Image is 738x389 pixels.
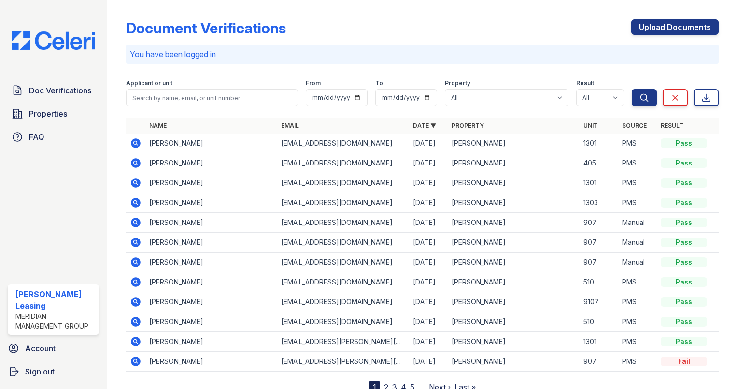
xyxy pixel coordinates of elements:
[618,173,657,193] td: PMS
[618,153,657,173] td: PMS
[145,272,277,292] td: [PERSON_NAME]
[618,213,657,233] td: Manual
[580,173,618,193] td: 1301
[618,193,657,213] td: PMS
[661,178,707,188] div: Pass
[8,81,99,100] a: Doc Verifications
[281,122,299,129] a: Email
[145,332,277,352] td: [PERSON_NAME]
[145,213,277,233] td: [PERSON_NAME]
[126,79,172,87] label: Applicant or unit
[25,366,55,377] span: Sign out
[277,332,409,352] td: [EMAIL_ADDRESS][PERSON_NAME][DOMAIN_NAME]
[145,352,277,372] td: [PERSON_NAME]
[409,134,448,153] td: [DATE]
[409,312,448,332] td: [DATE]
[15,312,95,331] div: Meridian Management Group
[448,153,580,173] td: [PERSON_NAME]
[4,31,103,50] img: CE_Logo_Blue-a8612792a0a2168367f1c8372b55b34899dd931a85d93a1a3d3e32e68fde9ad4.png
[618,253,657,272] td: Manual
[448,272,580,292] td: [PERSON_NAME]
[145,193,277,213] td: [PERSON_NAME]
[580,292,618,312] td: 9107
[661,158,707,168] div: Pass
[145,153,277,173] td: [PERSON_NAME]
[277,233,409,253] td: [EMAIL_ADDRESS][DOMAIN_NAME]
[277,272,409,292] td: [EMAIL_ADDRESS][DOMAIN_NAME]
[277,153,409,173] td: [EMAIL_ADDRESS][DOMAIN_NAME]
[618,272,657,292] td: PMS
[409,213,448,233] td: [DATE]
[448,134,580,153] td: [PERSON_NAME]
[409,173,448,193] td: [DATE]
[413,122,436,129] a: Date ▼
[409,233,448,253] td: [DATE]
[661,198,707,208] div: Pass
[452,122,484,129] a: Property
[661,138,707,148] div: Pass
[618,312,657,332] td: PMS
[277,253,409,272] td: [EMAIL_ADDRESS][DOMAIN_NAME]
[631,19,719,35] a: Upload Documents
[145,233,277,253] td: [PERSON_NAME]
[130,48,715,60] p: You have been logged in
[618,292,657,312] td: PMS
[375,79,383,87] label: To
[661,218,707,227] div: Pass
[4,362,103,381] button: Sign out
[697,350,728,379] iframe: chat widget
[661,122,683,129] a: Result
[277,193,409,213] td: [EMAIL_ADDRESS][DOMAIN_NAME]
[145,292,277,312] td: [PERSON_NAME]
[618,352,657,372] td: PMS
[618,233,657,253] td: Manual
[277,173,409,193] td: [EMAIL_ADDRESS][DOMAIN_NAME]
[448,233,580,253] td: [PERSON_NAME]
[448,193,580,213] td: [PERSON_NAME]
[661,357,707,366] div: Fail
[277,134,409,153] td: [EMAIL_ADDRESS][DOMAIN_NAME]
[580,134,618,153] td: 1301
[661,317,707,327] div: Pass
[580,153,618,173] td: 405
[145,173,277,193] td: [PERSON_NAME]
[580,253,618,272] td: 907
[618,332,657,352] td: PMS
[306,79,321,87] label: From
[448,332,580,352] td: [PERSON_NAME]
[277,213,409,233] td: [EMAIL_ADDRESS][DOMAIN_NAME]
[145,253,277,272] td: [PERSON_NAME]
[583,122,598,129] a: Unit
[580,352,618,372] td: 907
[277,292,409,312] td: [EMAIL_ADDRESS][DOMAIN_NAME]
[8,127,99,147] a: FAQ
[580,193,618,213] td: 1303
[145,134,277,153] td: [PERSON_NAME]
[277,352,409,372] td: [EMAIL_ADDRESS][PERSON_NAME][DOMAIN_NAME]
[409,193,448,213] td: [DATE]
[618,134,657,153] td: PMS
[580,312,618,332] td: 510
[448,173,580,193] td: [PERSON_NAME]
[29,108,67,120] span: Properties
[409,253,448,272] td: [DATE]
[448,292,580,312] td: [PERSON_NAME]
[409,352,448,372] td: [DATE]
[448,312,580,332] td: [PERSON_NAME]
[15,288,95,312] div: [PERSON_NAME] Leasing
[126,19,286,37] div: Document Verifications
[448,352,580,372] td: [PERSON_NAME]
[580,213,618,233] td: 907
[409,272,448,292] td: [DATE]
[445,79,470,87] label: Property
[409,332,448,352] td: [DATE]
[661,277,707,287] div: Pass
[29,85,91,96] span: Doc Verifications
[576,79,594,87] label: Result
[409,153,448,173] td: [DATE]
[448,213,580,233] td: [PERSON_NAME]
[29,131,44,143] span: FAQ
[4,339,103,358] a: Account
[661,238,707,247] div: Pass
[661,257,707,267] div: Pass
